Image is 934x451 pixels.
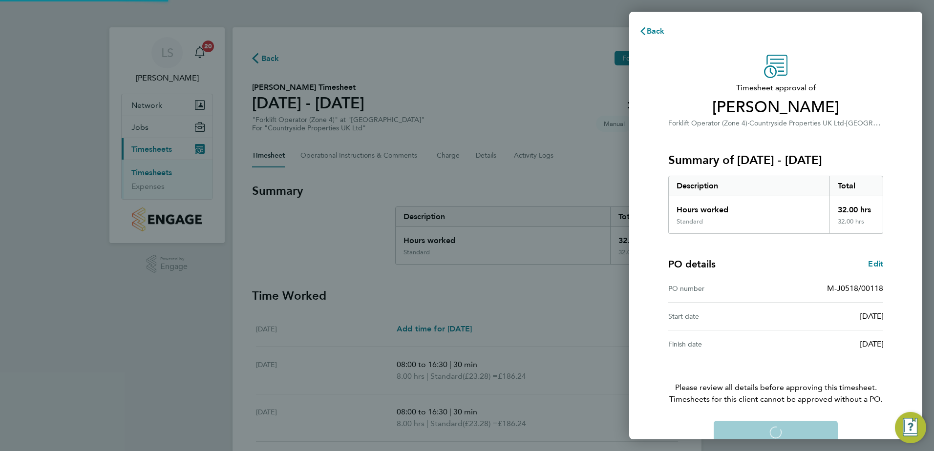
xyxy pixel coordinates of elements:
[647,26,665,36] span: Back
[669,176,829,196] div: Description
[669,196,829,218] div: Hours worked
[677,218,703,225] div: Standard
[668,310,776,322] div: Start date
[668,283,776,294] div: PO number
[776,338,883,350] div: [DATE]
[657,358,895,405] p: Please review all details before approving this timesheet.
[895,412,926,443] button: Engage Resource Center
[668,176,883,234] div: Summary of 25 - 31 Aug 2025
[829,218,883,233] div: 32.00 hrs
[868,258,883,270] a: Edit
[829,196,883,218] div: 32.00 hrs
[629,21,675,41] button: Back
[668,98,883,117] span: [PERSON_NAME]
[749,119,844,127] span: Countryside Properties UK Ltd
[846,118,916,127] span: [GEOGRAPHIC_DATA]
[827,284,883,293] span: M-J0518/00118
[657,393,895,405] span: Timesheets for this client cannot be approved without a PO.
[868,259,883,268] span: Edit
[844,119,846,127] span: ·
[747,119,749,127] span: ·
[668,82,883,94] span: Timesheet approval of
[829,176,883,196] div: Total
[668,338,776,350] div: Finish date
[776,310,883,322] div: [DATE]
[668,152,883,168] h3: Summary of [DATE] - [DATE]
[668,257,716,271] h4: PO details
[668,119,747,127] span: Forklift Operator (Zone 4)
